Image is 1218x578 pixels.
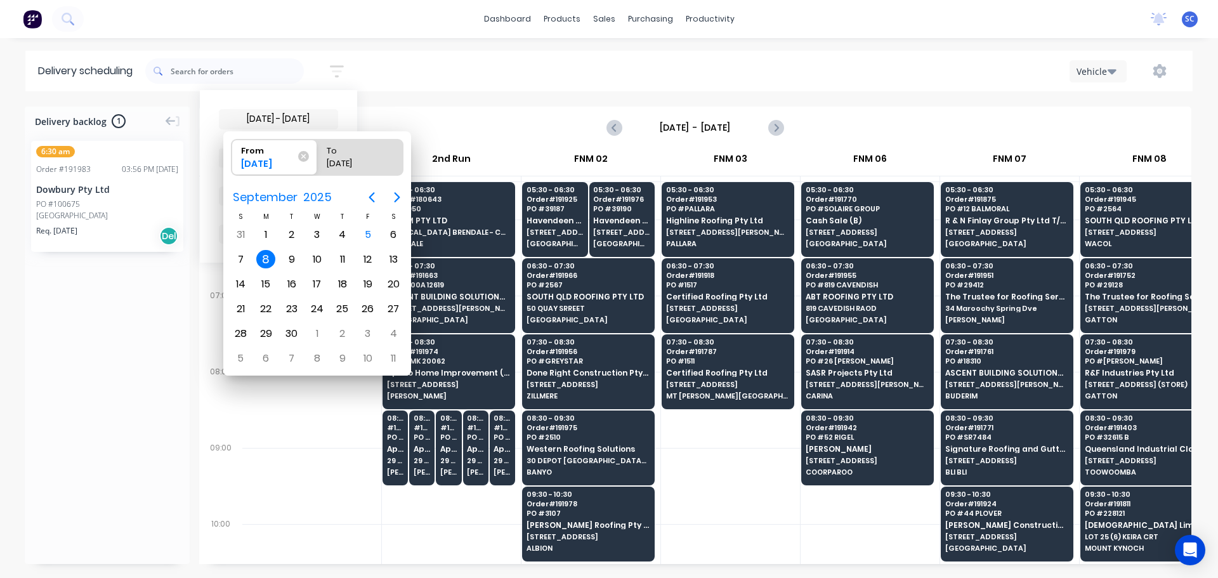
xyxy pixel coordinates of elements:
span: Order # 191942 [806,424,929,431]
a: dashboard [478,10,537,29]
span: ABT ROOFING PTY LTD [806,292,929,301]
span: 34 Maroochy Spring Dve [945,305,1068,312]
span: TOOWOOMBA [1085,468,1208,476]
span: Order # 191979 [1085,348,1208,355]
span: Havendeen Roofing Pty Ltd [527,216,583,225]
div: Saturday, September 27, 2025 [384,299,403,319]
span: SC [1185,13,1195,25]
span: BANYO [527,468,650,476]
span: [GEOGRAPHIC_DATA] [945,240,1068,247]
span: PO # 3107 [527,509,650,517]
span: 05:30 - 06:30 [806,186,929,194]
span: 07:30 - 08:30 [945,338,1068,346]
span: BUDERIM [945,392,1068,400]
span: PO # 52 RIGEL [806,433,929,441]
span: Order # 180643 [387,195,510,203]
span: PO # 20639 [414,433,431,441]
div: Thursday, October 9, 2025 [333,349,352,368]
span: 6:30 am [36,146,75,157]
div: Tuesday, September 16, 2025 [282,275,301,294]
span: Order # 191752 [1085,272,1208,279]
input: Required Date [219,110,337,129]
div: Thursday, September 25, 2025 [333,299,352,319]
span: [STREET_ADDRESS] [1085,457,1208,464]
span: Order # 191770 [806,195,929,203]
span: PO # 29128 [1085,281,1208,289]
span: Order # 191787 [666,348,789,355]
div: [GEOGRAPHIC_DATA] [36,210,178,221]
span: PO # 39190 [593,205,650,213]
span: Order # 191951 [945,272,1068,279]
span: PO # 000A 12619 [387,281,510,289]
span: PO # 20703 [494,433,511,441]
div: Sunday, September 14, 2025 [231,275,250,294]
span: 08:30 - 09:30 [945,414,1068,422]
span: [GEOGRAPHIC_DATA] [527,240,583,247]
span: 50 QUAY SRREET [527,305,650,312]
span: [PERSON_NAME] [945,316,1068,324]
span: 05:30 - 06:30 [666,186,789,194]
div: Saturday, September 6, 2025 [384,225,403,244]
span: 08:30 [440,414,457,422]
span: PO # PALLARA [666,205,789,213]
span: PO # SOLAIRE GROUP [806,205,929,213]
span: ALBION [527,544,650,552]
span: 06:30 - 07:30 [945,262,1068,270]
span: # 191599 [440,424,457,431]
span: 06:30 - 07:30 [1085,262,1208,270]
span: SOUTH QLD ROOFING PTY LTD [1085,216,1208,225]
span: MT [PERSON_NAME][GEOGRAPHIC_DATA] [666,392,789,400]
span: [PERSON_NAME] [440,468,457,476]
span: ZILLMERE [527,392,650,400]
span: Order # 191945 [1085,195,1208,203]
span: Havendeen Roofing Pty Ltd [593,216,650,225]
span: 29 CORYMBIA PL (STORE) [414,457,431,464]
div: T [330,211,355,222]
span: [PERSON_NAME] Roofing Pty Ltd [527,521,650,529]
span: Highline Roofing Pty Ltd [666,216,789,225]
span: [STREET_ADDRESS] [1085,228,1208,236]
span: [STREET_ADDRESS] (STORE) [1085,381,1208,388]
span: Order # 191811 [1085,500,1208,508]
span: ASCENT BUILDING SOLUTIONS PTY LTD [945,369,1068,377]
span: September [230,186,300,209]
span: Western Roofing Solutions [527,445,650,453]
span: 05:30 - 06:30 [945,186,1068,194]
span: 06:30 - 07:30 [806,262,929,270]
div: PO #100675 [36,199,80,210]
div: Monday, September 22, 2025 [256,299,275,319]
span: SASR Projects Pty Ltd [806,369,929,377]
span: Certified Roofing Pty Ltd [666,292,789,301]
div: Friday, September 26, 2025 [358,299,377,319]
div: Wednesday, September 10, 2025 [308,250,327,269]
span: [PERSON_NAME] [387,468,404,476]
span: 08:30 [414,414,431,422]
span: PO # 1511 [666,357,789,365]
span: MOUNT KYNOCH [1085,544,1208,552]
span: PO # 44 PLOVER [945,509,1068,517]
span: PO # 1517 [666,281,789,289]
span: [GEOGRAPHIC_DATA] [666,316,789,324]
span: 07:30 - 08:30 [666,338,789,346]
span: PO # 29412 [945,281,1068,289]
span: Order # 191771 [945,424,1068,431]
div: Tuesday, September 9, 2025 [282,250,301,269]
span: GATTON [1085,392,1208,400]
span: 06:30 - 07:30 [387,262,510,270]
span: SOUTH QLD ROOFING PTY LTD [527,292,650,301]
span: PO # RMK 20062 [387,357,510,365]
span: PO # 2564 [1085,205,1208,213]
span: BRENDALE [387,240,510,247]
span: Order # 191924 [945,500,1068,508]
span: [STREET_ADDRESS][PERSON_NAME] [806,381,929,388]
div: F [355,211,381,222]
span: 29 CORYMBIA PL (STORE) [440,457,457,464]
button: Previous page [359,185,384,210]
span: 09:30 - 10:30 [945,490,1068,498]
span: 05:30 - 06:30 [527,186,583,194]
span: Apollo Home Improvement (QLD) Pty Ltd [387,445,404,453]
span: 08:30 - 09:30 [527,414,650,422]
input: Search for orders [171,58,304,84]
span: [GEOGRAPHIC_DATA] [593,240,650,247]
span: Order # 191978 [527,500,650,508]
